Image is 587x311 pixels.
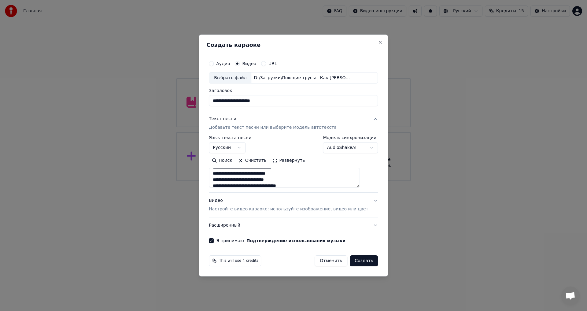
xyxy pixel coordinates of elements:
label: Модель синхронизации [323,136,378,140]
button: Текст песниДобавьте текст песни или выберите модель автотекста [209,111,378,136]
label: Аудио [216,61,230,66]
label: Язык текста песни [209,136,251,140]
button: ВидеоНастройте видео караоке: используйте изображение, видео или цвет [209,193,378,217]
div: Выбрать файл [209,72,251,83]
div: Видео [209,198,368,213]
label: Заголовок [209,89,378,93]
button: Создать [350,255,378,266]
button: Развернуть [269,156,308,166]
h2: Создать караоке [206,42,380,48]
label: Видео [242,61,256,66]
button: Поиск [209,156,235,166]
div: Текст песниДобавьте текст песни или выберите модель автотекста [209,136,378,193]
button: Расширенный [209,217,378,233]
label: URL [268,61,277,66]
p: Настройте видео караоке: используйте изображение, видео или цвет [209,206,368,212]
p: Добавьте текст песни или выберите модель автотекста [209,125,337,131]
div: D:\Загрузки\Поющие трусы - Как [PERSON_NAME] (Песня года 2010)(1).mp4 [251,75,355,81]
label: Я принимаю [216,239,345,243]
span: This will use 4 credits [219,258,258,263]
button: Отменить [315,255,347,266]
button: Очистить [235,156,270,166]
div: Текст песни [209,116,236,122]
button: Я принимаю [246,239,345,243]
